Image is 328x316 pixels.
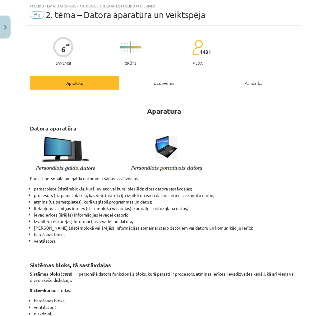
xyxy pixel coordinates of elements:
img: icon-short-line-57e1e144782c952c97e751825c79c345078a6d821885a25fce030b3d8c18986b.svg [124,50,125,52]
img: icon-short-line-57e1e144782c952c97e751825c79c345078a6d821885a25fce030b3d8c18986b.svg [124,43,125,44]
img: students-c634bb4e5e11cddfef0936a35e636f08e4e9abd3cc4e673bd6f9a4125e45ecb1.svg [192,40,203,55]
div: Mācību tēma: Datorikas - 10. klases 1. ieskaites mācību materiāls [30,4,298,8]
img: icon-short-line-57e1e144782c952c97e751825c79c345078a6d821885a25fce030b3d8c18986b.svg [121,50,122,52]
strong: Datora aparatūra [30,125,76,132]
div: Palīdzība [209,76,298,90]
li: atmiņa (uz pamatplates), kurā uzglabā programmas un datus; [34,199,298,205]
img: icon-short-line-57e1e144782c952c97e751825c79c345078a6d821885a25fce030b3d8c18986b.svg [133,43,134,44]
li: ievadierīces (ārējās) informācijas ievadei datorā; [34,212,298,218]
li: procesors (uz pamatplates), kas veic instrukciju izpildi un vada datora ierīču saskaņotu darbu; [34,192,298,199]
em: case [62,271,71,277]
li: izvadierīces (ārējās) informācijas izvadei no datora; [34,218,298,225]
li: lielapjoma atmiņas ierīces (sistēmblokā vai ārējās), kurās ilgstoši uzglabā datus; [34,205,298,212]
p: ( ) — personālā datora funkcionāls bloks, kurā parasti ir procesors, atmiņas ierīces, ievadizvade... [30,271,298,284]
img: icon-close-lesson-0947bae3869378f0d4975bcd49f059093ad1ed9edebbc8119c70593378902aed.svg [4,25,7,30]
div: Uzdevums [119,76,209,90]
div: 6 [61,45,66,54]
span: 1431 [200,49,211,55]
p: atrodas: [30,287,298,294]
p: Grūts [125,61,136,65]
p: Saņemsi [53,61,73,65]
span: 2. tēma – Datora aparatūra un veiktspēja [46,10,206,20]
img: icon-long-line-d9ea69661e0d244f92f715978eff75569469978d946b2353a9bb055b3ed8787d.svg [130,41,131,53]
strong: Sistēmas bloks [30,271,61,277]
img: icon-short-line-57e1e144782c952c97e751825c79c345078a6d821885a25fce030b3d8c18986b.svg [127,50,128,52]
img: icon-short-line-57e1e144782c952c97e751825c79c345078a6d821885a25fce030b3d8c18986b.svg [133,50,134,52]
p: pilda [192,61,202,65]
li: pamatplate (sistēmblokā), kurā ievieto vai kurai pieslēdz citas datora sastāvdaļas; [34,185,298,192]
li: barošanas bloks; [34,298,298,304]
strong: Sistēmas bloks, tā sastāvdaļas [30,261,111,268]
li: ventilators. [34,238,298,251]
li: barošanas bloks; [34,231,298,238]
img: icon-short-line-57e1e144782c952c97e751825c79c345078a6d821885a25fce030b3d8c18986b.svg [127,43,128,44]
li: [PERSON_NAME] (sistēmblokā vai ārējās) informācijas apmaiņai starp datoriem vai datoru un komunik... [34,225,298,231]
img: icon-short-line-57e1e144782c952c97e751825c79c345078a6d821885a25fce030b3d8c18986b.svg [121,43,122,44]
strong: Aparatūra [147,107,181,116]
strong: Sistēmblokā [30,288,55,293]
li: ventilatori; [34,304,298,311]
span: XP [66,43,70,46]
span: #3 [30,11,44,19]
div: Apraksts [30,76,119,90]
p: Parasti personālajam galda datoram ir šādas sastāvdaļas: [30,175,298,182]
